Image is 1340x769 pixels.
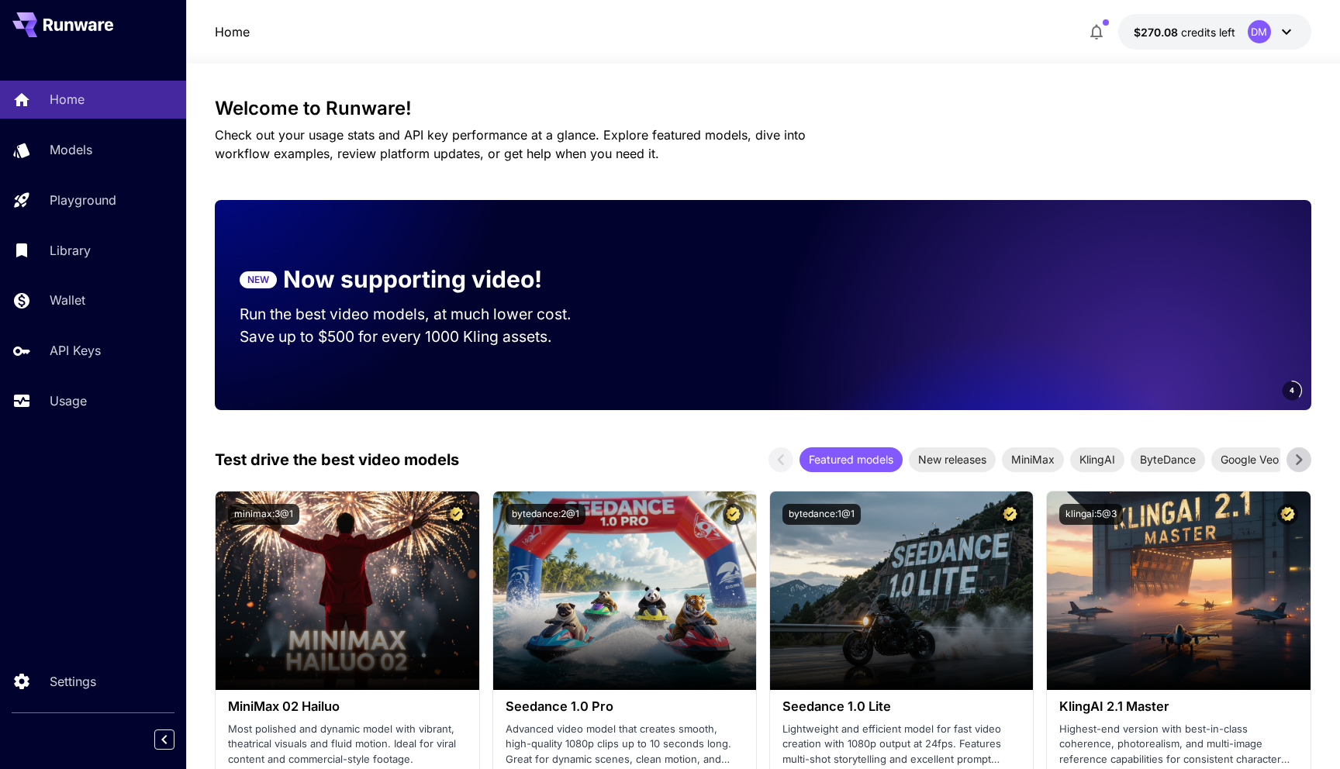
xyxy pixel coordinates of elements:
[1290,384,1294,396] span: 4
[1059,722,1297,767] p: Highest-end version with best-in-class coherence, photorealism, and multi-image reference capabil...
[50,341,101,360] p: API Keys
[50,291,85,309] p: Wallet
[506,722,744,767] p: Advanced video model that creates smooth, high-quality 1080p clips up to 10 seconds long. Great f...
[782,504,861,525] button: bytedance:1@1
[1131,447,1205,472] div: ByteDance
[770,491,1033,690] img: alt
[1277,504,1298,525] button: Certified Model – Vetted for best performance and includes a commercial license.
[240,303,601,326] p: Run the best video models, at much lower cost.
[1248,20,1271,43] div: DM
[493,491,756,690] img: alt
[1002,447,1064,472] div: MiniMax
[1181,26,1235,39] span: credits left
[1070,451,1124,467] span: KlingAI
[909,447,996,472] div: New releases
[154,729,174,750] button: Collapse sidebar
[215,22,250,41] a: Home
[1047,491,1310,690] img: alt
[228,504,299,525] button: minimax:3@1
[1000,504,1021,525] button: Certified Model – Vetted for best performance and includes a commercial license.
[1070,447,1124,472] div: KlingAI
[50,140,92,159] p: Models
[909,451,996,467] span: New releases
[782,699,1021,714] h3: Seedance 1.0 Lite
[1131,451,1205,467] span: ByteDance
[1211,447,1288,472] div: Google Veo
[1059,699,1297,714] h3: KlingAI 2.1 Master
[228,722,466,767] p: Most polished and dynamic model with vibrant, theatrical visuals and fluid motion. Ideal for vira...
[506,504,585,525] button: bytedance:2@1
[215,448,459,471] p: Test drive the best video models
[723,504,744,525] button: Certified Model – Vetted for best performance and includes a commercial license.
[228,699,466,714] h3: MiniMax 02 Hailuo
[1002,451,1064,467] span: MiniMax
[1134,24,1235,40] div: $270.07977
[215,22,250,41] nav: breadcrumb
[247,273,269,287] p: NEW
[782,722,1021,767] p: Lightweight and efficient model for fast video creation with 1080p output at 24fps. Features mult...
[506,699,744,714] h3: Seedance 1.0 Pro
[50,191,116,209] p: Playground
[216,491,478,690] img: alt
[446,504,467,525] button: Certified Model – Vetted for best performance and includes a commercial license.
[166,726,186,753] div: Collapse sidebar
[800,451,903,467] span: Featured models
[1211,451,1288,467] span: Google Veo
[215,98,1311,119] h3: Welcome to Runware!
[50,672,96,691] p: Settings
[240,326,601,348] p: Save up to $500 for every 1000 Kling assets.
[1134,26,1181,39] span: $270.08
[1118,14,1311,50] button: $270.07977DM
[50,90,85,109] p: Home
[50,391,87,410] p: Usage
[215,127,806,161] span: Check out your usage stats and API key performance at a glance. Explore featured models, dive int...
[283,262,542,297] p: Now supporting video!
[50,241,91,260] p: Library
[1059,504,1123,525] button: klingai:5@3
[800,447,903,472] div: Featured models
